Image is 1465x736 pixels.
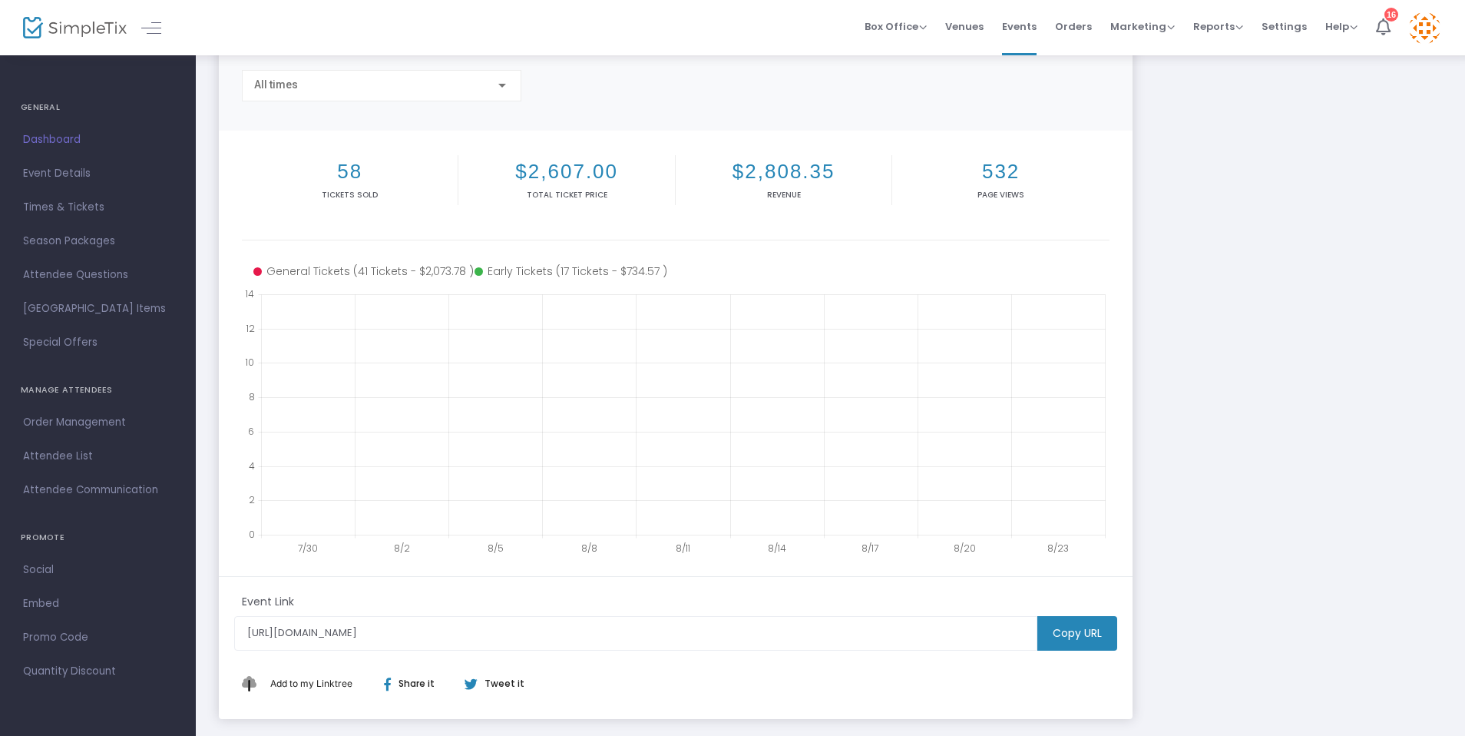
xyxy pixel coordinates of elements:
span: Attendee Questions [23,265,173,285]
span: Times & Tickets [23,197,173,217]
p: Page Views [895,189,1106,201]
p: Revenue [679,189,888,201]
p: Tickets sold [245,189,455,201]
p: Total Ticket Price [461,189,671,201]
text: 8/20 [954,542,976,555]
span: Reports [1193,19,1243,34]
h2: $2,607.00 [461,160,671,184]
span: Events [1002,7,1037,46]
span: Promo Code [23,628,173,648]
text: 14 [245,287,254,300]
div: Share it [369,677,464,691]
span: Event Details [23,164,173,184]
button: Add This to My Linktree [266,665,356,702]
text: 4 [249,459,255,472]
text: 12 [246,321,255,334]
m-panel-subtitle: Event Link [242,594,294,610]
text: 8/11 [676,542,690,555]
span: Marketing [1110,19,1175,34]
text: 8 [249,390,255,403]
text: 2 [249,493,255,506]
span: Add to my Linktree [270,678,352,689]
span: Special Offers [23,333,173,353]
text: 8/2 [394,542,410,555]
span: Settings [1262,7,1307,46]
span: Attendee List [23,446,173,466]
text: 0 [249,528,255,541]
text: 8/23 [1047,542,1069,555]
text: 8/14 [768,542,786,555]
h4: PROMOTE [21,522,175,553]
span: [GEOGRAPHIC_DATA] Items [23,299,173,319]
h2: 532 [895,160,1106,184]
text: 8/8 [581,542,597,555]
span: Orders [1055,7,1092,46]
span: Venues [945,7,984,46]
span: All times [254,78,298,91]
span: Season Packages [23,231,173,251]
img: linktree [242,676,266,691]
h4: MANAGE ATTENDEES [21,375,175,406]
span: Help [1325,19,1358,34]
text: 6 [248,424,254,437]
span: Social [23,560,173,580]
h2: 58 [245,160,455,184]
span: Order Management [23,413,173,433]
span: Embed [23,594,173,614]
div: 16 [1384,8,1398,22]
span: Box Office [865,19,927,34]
span: Quantity Discount [23,661,173,681]
h2: $2,808.35 [679,160,888,184]
m-button: Copy URL [1037,616,1117,651]
text: 10 [245,356,254,369]
h4: GENERAL [21,92,175,123]
text: 8/5 [488,542,504,555]
text: 7/30 [298,542,318,555]
span: Attendee Communication [23,480,173,500]
div: Tweet it [449,677,532,691]
span: Dashboard [23,130,173,150]
text: 8/17 [861,542,878,555]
